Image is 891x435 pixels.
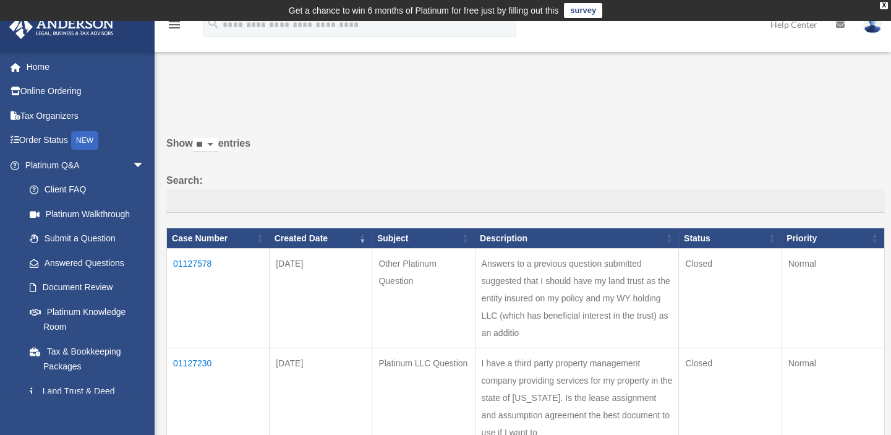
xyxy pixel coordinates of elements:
a: Tax & Bookkeeping Packages [17,339,157,379]
div: Get a chance to win 6 months of Platinum for free just by filling out this [289,3,559,18]
input: Search: [166,189,885,213]
label: Search: [166,172,885,213]
td: Normal [782,249,884,348]
a: menu [167,22,182,32]
i: search [207,17,220,30]
select: Showentries [193,138,218,152]
th: Case Number: activate to sort column ascending [167,228,270,249]
td: [DATE] [270,249,372,348]
a: Order StatusNEW [9,128,163,153]
a: survey [564,3,602,18]
td: 01127578 [167,249,270,348]
a: Client FAQ [17,178,157,202]
span: arrow_drop_down [132,153,157,178]
div: close [880,2,888,9]
i: menu [167,17,182,32]
img: Anderson Advisors Platinum Portal [6,15,117,39]
a: Tax Organizers [9,103,163,128]
div: NEW [71,131,98,150]
td: Closed [679,249,782,348]
img: User Pic [863,15,882,33]
th: Description: activate to sort column ascending [475,228,679,249]
a: Platinum Walkthrough [17,202,157,226]
label: Show entries [166,135,885,165]
a: Land Trust & Deed Forum [17,379,157,418]
th: Status: activate to sort column ascending [679,228,782,249]
td: Other Platinum Question [372,249,475,348]
th: Priority: activate to sort column ascending [782,228,884,249]
a: Submit a Question [17,226,157,251]
th: Created Date: activate to sort column ascending [270,228,372,249]
a: Platinum Knowledge Room [17,299,157,339]
a: Document Review [17,275,157,300]
a: Online Ordering [9,79,163,104]
a: Platinum Q&Aarrow_drop_down [9,153,157,178]
a: Answered Questions [17,251,151,275]
a: Home [9,54,163,79]
th: Subject: activate to sort column ascending [372,228,475,249]
td: Answers to a previous question submitted suggested that I should have my land trust as the entity... [475,249,679,348]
